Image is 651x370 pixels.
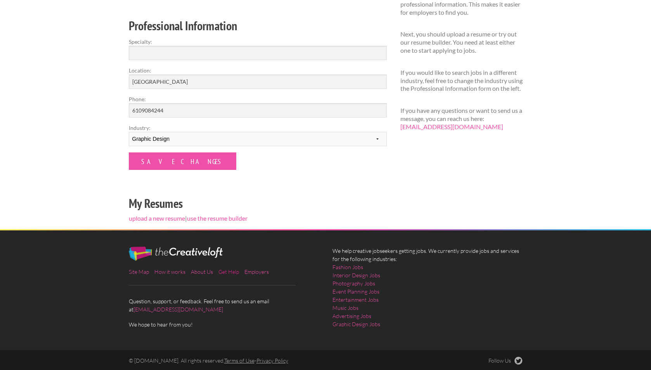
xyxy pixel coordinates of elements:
a: use the resume builder [187,214,248,222]
input: Save Changes [129,152,236,170]
a: Interior Design Jobs [332,271,380,279]
img: The Creative Loft [129,247,223,261]
a: How it works [154,268,185,275]
input: e.g. New York, NY [129,74,387,89]
a: Follow Us [488,357,523,365]
a: Graphic Design Jobs [332,320,380,328]
label: Specialty: [129,38,387,46]
a: Site Map [129,268,149,275]
a: upload a new resume [129,214,185,222]
a: Fashion Jobs [332,263,363,271]
label: Phone: [129,95,387,103]
label: Location: [129,66,387,74]
label: Industry: [129,124,387,132]
a: Advertising Jobs [332,312,371,320]
div: We help creative jobseekers getting jobs. We currently provide jobs and services for the followin... [325,247,529,334]
p: If you would like to search jobs in a different industry, feel free to change the industry using ... [400,69,523,93]
h2: Professional Information [129,17,387,35]
span: We hope to hear from you! [129,320,319,329]
a: Employers [244,268,269,275]
a: Privacy Policy [256,357,288,364]
a: Terms of Use [224,357,255,364]
p: Next, you should upload a resume or try out our resume builder. You need at least either one to s... [400,30,523,54]
a: Music Jobs [332,304,358,312]
a: [EMAIL_ADDRESS][DOMAIN_NAME] [133,306,223,313]
div: Question, support, or feedback. Feel free to send us an email at [122,247,325,329]
a: Get Help [218,268,239,275]
a: About Us [191,268,213,275]
a: Photography Jobs [332,279,375,287]
a: Entertainment Jobs [332,296,379,304]
a: [EMAIL_ADDRESS][DOMAIN_NAME] [400,123,503,130]
h2: My Resumes [129,195,387,212]
p: If you have any questions or want to send us a message, you can reach us here: [400,107,523,131]
input: Optional [129,103,387,118]
a: Event Planning Jobs [332,287,379,296]
div: © [DOMAIN_NAME]. All rights reserved. - [122,357,428,365]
